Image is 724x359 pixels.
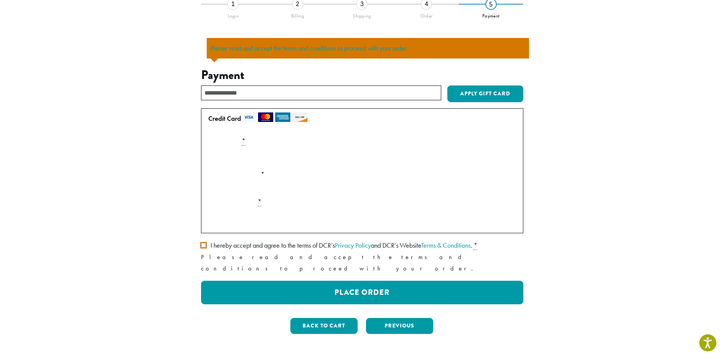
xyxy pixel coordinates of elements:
button: Place Order [201,281,523,304]
a: Please read and accept the terms and conditions to proceed with your order. [211,44,408,52]
button: Previous [366,318,433,334]
abbr: required [474,241,477,250]
div: Billing [265,10,330,19]
input: I hereby accept and agree to the terms of DCR’sPrivacy Policyand DCR’s WebsiteTerms & Conditions. * [201,243,206,248]
img: discover [292,112,307,122]
div: Payment [459,10,523,19]
button: Apply Gift Card [447,85,523,102]
p: Please read and accept the terms and conditions to proceed with your order. [201,251,523,274]
img: visa [241,112,256,122]
div: Login [201,10,266,19]
img: amex [275,112,290,122]
abbr: required [258,197,261,206]
div: Order [394,10,459,19]
span: I hereby accept and agree to the terms of DCR’s and DCR’s Website . [211,241,472,250]
img: mastercard [258,112,273,122]
a: Terms & Conditions [421,241,471,250]
a: Privacy Policy [335,241,371,250]
h3: Payment [201,68,523,82]
abbr: required [242,136,246,145]
div: Shipping [330,10,394,19]
label: Credit Card [208,112,513,125]
button: Back to cart [290,318,358,334]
